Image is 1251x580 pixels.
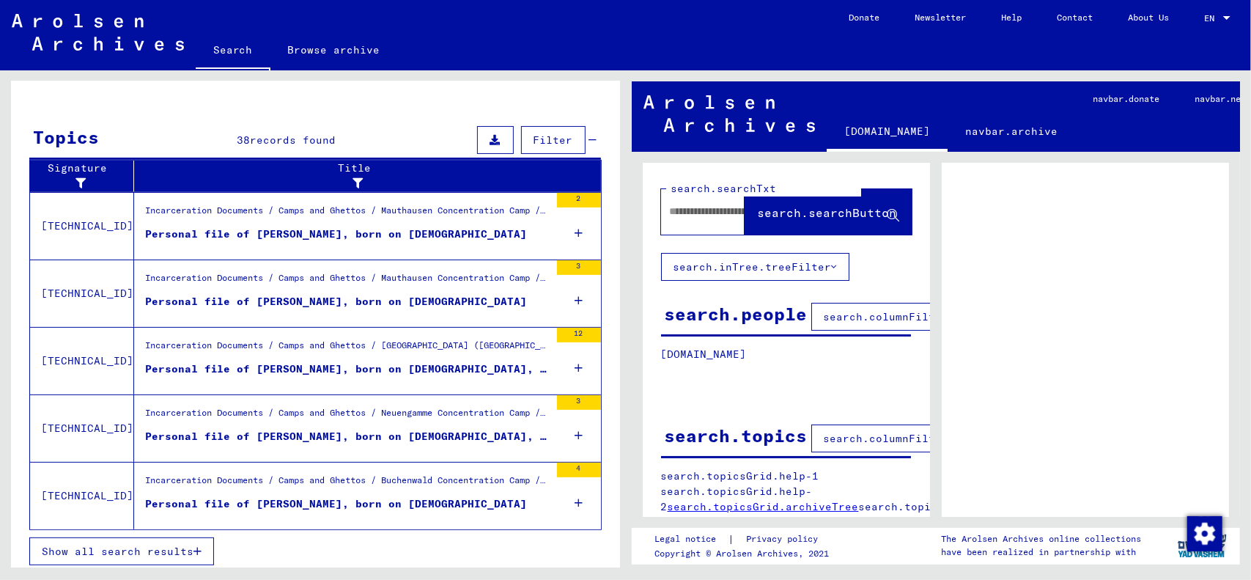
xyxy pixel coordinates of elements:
span: search.columnFilter.filter [824,432,994,445]
a: Privacy policy [734,532,835,547]
p: search.topicsGrid.help-1 search.topicsGrid.help-2 search.topicsGrid.manually. [661,469,912,515]
div: Personal file of [PERSON_NAME], born on [DEMOGRAPHIC_DATA], born in [GEOGRAPHIC_DATA] [145,361,550,377]
div: Incarceration Documents / Camps and Ghettos / Mauthausen Concentration Camp / Individual Document... [145,271,550,292]
span: Show all search results [42,545,193,558]
div: Personal file of [PERSON_NAME], born on [DEMOGRAPHIC_DATA] [145,227,527,242]
mat-label: search.searchTxt [671,182,777,195]
p: [DOMAIN_NAME] [661,347,911,362]
p: have been realized in partnership with [941,546,1141,559]
div: Incarceration Documents / Camps and Ghettos / [GEOGRAPHIC_DATA] ([GEOGRAPHIC_DATA]) Concentration... [145,339,550,359]
p: The Arolsen Archives online collections [941,532,1141,546]
button: search.columnFilter.filter [811,425,1007,452]
td: [TECHNICAL_ID] [30,260,134,327]
a: Search [196,32,270,70]
div: Personal file of [PERSON_NAME], born on [DEMOGRAPHIC_DATA], born in [GEOGRAPHIC_DATA] [145,429,550,444]
div: Incarceration Documents / Camps and Ghettos / Neuengamme Concentration Camp / Individual Document... [145,406,550,427]
img: Arolsen_neg.svg [643,95,816,132]
div: Title [140,161,587,191]
div: Change consent [1187,515,1222,551]
span: 38 [237,133,250,147]
div: 4 [557,463,601,477]
div: Topics [33,124,99,150]
span: search.searchButton [757,205,896,220]
div: 3 [557,395,601,410]
a: Browse archive [270,32,398,67]
div: | [654,532,835,547]
span: search.columnFilter.filter [824,310,994,323]
button: search.inTree.treeFilter [661,253,849,281]
a: navbar.archive [948,114,1075,149]
div: Incarceration Documents / Camps and Ghettos / Buchenwald Concentration Camp / Individual Document... [145,474,550,494]
td: [TECHNICAL_ID] [30,192,134,260]
button: search.searchButton [745,189,912,235]
a: [DOMAIN_NAME] [827,114,948,152]
img: Change consent [1187,516,1222,551]
img: Arolsen_neg.svg [12,14,184,51]
div: 3 [557,260,601,275]
div: Incarceration Documents / Camps and Ghettos / Mauthausen Concentration Camp / Individual Document... [145,204,550,224]
td: [TECHNICAL_ID] [30,327,134,394]
div: search.topics [665,422,808,449]
a: navbar.donate [1075,81,1177,117]
td: [TECHNICAL_ID] [30,462,134,529]
button: Show all search results [29,537,214,565]
p: Copyright © Arolsen Archives, 2021 [654,547,835,560]
div: search.people [665,301,808,327]
button: search.columnFilter.filter [811,303,1007,331]
div: Title [140,161,572,191]
img: yv_logo.png [1175,527,1230,564]
span: records found [250,133,336,147]
button: Filter [521,126,586,154]
div: Personal file of [PERSON_NAME], born on [DEMOGRAPHIC_DATA] [145,496,527,512]
span: Filter [534,133,573,147]
a: search.topicsGrid.archiveTree [668,500,859,513]
div: 2 [557,193,601,208]
div: Signature [36,161,137,191]
div: 12 [557,328,601,342]
span: EN [1204,13,1220,23]
td: [TECHNICAL_ID] [30,394,134,462]
div: Signature [36,161,122,191]
div: Personal file of [PERSON_NAME], born on [DEMOGRAPHIC_DATA] [145,294,527,309]
a: Legal notice [654,532,728,547]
